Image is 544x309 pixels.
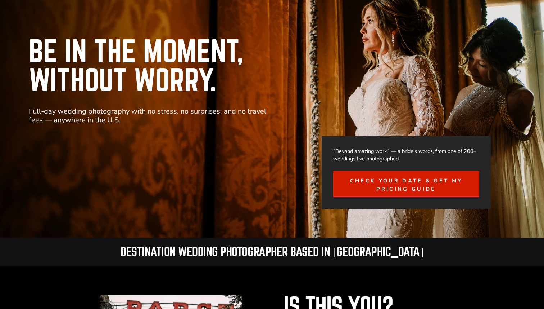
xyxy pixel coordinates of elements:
h2: Destination Wedding Photographer based in [GEOGRAPHIC_DATA] [8,246,536,258]
p: “Beyond amazing work.” — a bride’s words, from one of 200+ weddings I’ve photographed. [333,147,480,163]
h1: Be in the Moment, Without Worry. [29,38,335,96]
span: Check Your Date & Get My Pricing Guide [342,177,471,193]
a: Check Your Date & Get My Pricing Guide [333,171,480,197]
p: Full-day wedding photography with no stress, no surprises, and no travel fees — anywhere in the U.S. [29,107,281,124]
